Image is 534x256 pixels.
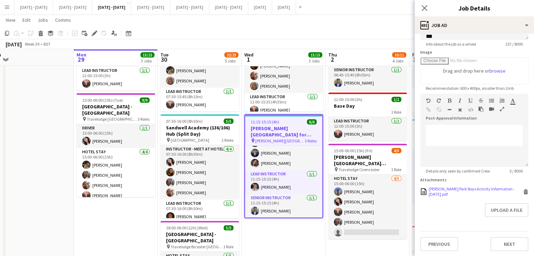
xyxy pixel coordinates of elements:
span: 15:00-06:00 (15h) (Tue) [82,97,123,103]
span: Fri [412,52,418,58]
span: 5/5 [224,225,233,230]
h3: [GEOGRAPHIC_DATA] - [GEOGRAPHIC_DATA] [160,231,239,244]
h3: [PERSON_NAME][GEOGRAPHIC_DATA][PERSON_NAME] [328,154,407,167]
button: [DATE] - [DATE] [14,0,53,14]
span: 15/15 [308,52,322,58]
button: [DATE] [248,0,272,14]
a: Comms [52,15,74,25]
button: Unordered List [489,98,494,103]
button: [DATE] - [DATE] [92,0,131,14]
app-card-role: Driver1/115:00-06:00 (15h)[PERSON_NAME] [77,124,155,148]
app-card-role: Instructor - Meet at Hotel4/407:30-16:00 (8h30m)[PERSON_NAME][PERSON_NAME][PERSON_NAME][PERSON_NAME] [160,145,239,200]
span: Wed [244,52,253,58]
span: 2 [327,55,337,63]
span: 9/9 [140,97,150,103]
span: 1/1 [391,97,401,102]
button: Text Color [510,98,515,103]
button: Strikethrough [479,98,483,103]
span: View [6,17,15,23]
button: [DATE] - [DATE] [170,0,209,14]
span: 1 Role [391,109,401,115]
span: 29 [75,55,86,63]
button: Previous [420,237,458,251]
span: [GEOGRAPHIC_DATA] [171,137,209,143]
span: [PERSON_NAME][GEOGRAPHIC_DATA] for Boys [255,138,305,143]
app-card-role: Senior Instructor0/1 [412,112,491,135]
div: BST [44,41,51,47]
button: Upload a file [485,203,528,217]
span: Thu [328,52,337,58]
app-card-role: Lead Instructor1/106:00-15:25 (9h25m)[PERSON_NAME] [412,88,491,112]
button: Horizontal Line [447,107,452,113]
button: [DATE] - [DATE] [209,0,248,14]
app-job-card: 07:30-16:00 (8h30m)5/5Sandwell Academy (136/106) Hub (Split Day) [GEOGRAPHIC_DATA]2 RolesInstruct... [160,114,239,218]
span: 1 Role [391,167,401,172]
span: 3 Roles [138,116,150,122]
app-job-card: 15:00-06:00 (15h) (Tue)9/9[GEOGRAPHIC_DATA] - [GEOGRAPHIC_DATA] Travelodge [GEOGRAPHIC_DATA] [GEO... [77,93,155,197]
span: 2 Roles [222,137,233,143]
app-card-role: Lead Instructor1/111:00-15:35 (4h35m)[PERSON_NAME] [244,93,323,117]
h3: [PERSON_NAME][GEOGRAPHIC_DATA] (160) Hub [412,129,491,142]
a: Edit [20,15,33,25]
app-job-card: 12:00-15:00 (3h)1/1Base Day1 RoleLead Instructor1/112:00-15:00 (3h)[PERSON_NAME] [328,93,407,141]
span: 11:15-15:15 (4h) [251,119,279,124]
div: 3 Jobs [141,58,154,63]
div: [DATE] [6,41,22,48]
app-card-role: Lead Instructor1/107:15-15:45 (8h30m)[PERSON_NAME] [412,204,491,228]
app-card-role: Lead Instructor1/112:00-15:00 (3h)[PERSON_NAME] [328,117,407,141]
div: 3 Jobs [309,58,322,63]
span: Jobs [38,17,48,23]
a: Jobs [35,15,51,25]
button: Ordered List [500,98,505,103]
span: 18:00-06:00 (12h) (Wed) [166,225,208,230]
span: Week 39 [23,41,41,47]
span: 3 Roles [305,138,317,143]
span: Edit [22,17,31,23]
span: 6/6 [307,119,317,124]
button: [DATE] - [DATE] [131,0,170,14]
app-card-role: Instructor - Meet at Hotel3/407:15-15:45 (8h30m)[PERSON_NAME][PERSON_NAME][PERSON_NAME] [412,150,491,204]
app-card-role: Senior Instructor1/111:15-15:15 (4h)[PERSON_NAME] [245,194,322,218]
app-job-card: 11:15-15:15 (4h)6/6[PERSON_NAME][GEOGRAPHIC_DATA] for Boys (170) Hub (Half Day PM) [PERSON_NAME][... [244,114,323,218]
span: 5/5 [224,119,233,124]
span: 30 [159,55,169,63]
div: 5 Jobs [225,58,238,63]
a: View [3,15,18,25]
span: 5 / 8000 [504,168,528,174]
span: 10/11 [392,52,406,58]
h3: Base Day [328,103,407,109]
span: 15/15 [140,52,154,58]
h3: [GEOGRAPHIC_DATA] - [GEOGRAPHIC_DATA] [77,103,155,116]
span: Comms [55,17,71,23]
button: Insert video [489,106,494,112]
button: Underline [468,98,473,103]
span: Travelodge [GEOGRAPHIC_DATA] [GEOGRAPHIC_DATA] [87,116,138,122]
span: 07:30-16:00 (8h30m) [166,119,203,124]
span: Info about the job as a whole [420,41,482,47]
app-card-role: Lead Instructor1/107:30-15:45 (8h15m)[PERSON_NAME] [160,88,239,112]
app-job-card: 15:00-06:00 (15h) (Fri)4/5[PERSON_NAME][GEOGRAPHIC_DATA][PERSON_NAME] Travelodge Cirencester1 Rol... [328,144,407,239]
app-card-role: Hotel Stay4/415:00-06:00 (15h)[PERSON_NAME][PERSON_NAME][PERSON_NAME][PERSON_NAME] [77,148,155,202]
h3: Sandwell Academy (136/106) Hub (Split Day) [160,124,239,137]
div: 4 Jobs [393,58,406,63]
span: 22/23 [224,52,238,58]
span: 4/5 [391,148,401,153]
button: Fullscreen [500,106,505,112]
span: Mon [77,52,86,58]
app-job-card: 07:15-15:45 (8h30m)4/5[PERSON_NAME][GEOGRAPHIC_DATA] (160) Hub [PERSON_NAME][GEOGRAPHIC_DATA]2 Ro... [412,119,491,223]
button: Bold [447,98,452,103]
span: Recommendation: 600 x 400px, smaller than 2mb [420,86,519,91]
span: Travelodge Cirencester [338,167,380,172]
button: Undo [426,98,431,103]
button: HTML Code [468,107,473,113]
button: Paste as plain text [479,106,483,112]
span: Details only seen by confirmed Crew [420,168,496,174]
app-card-role: Hotel Stay4/515:00-06:00 (15h)[PERSON_NAME][PERSON_NAME][PERSON_NAME][PERSON_NAME] [328,175,407,239]
span: 15:00-06:00 (15h) (Fri) [334,148,373,153]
